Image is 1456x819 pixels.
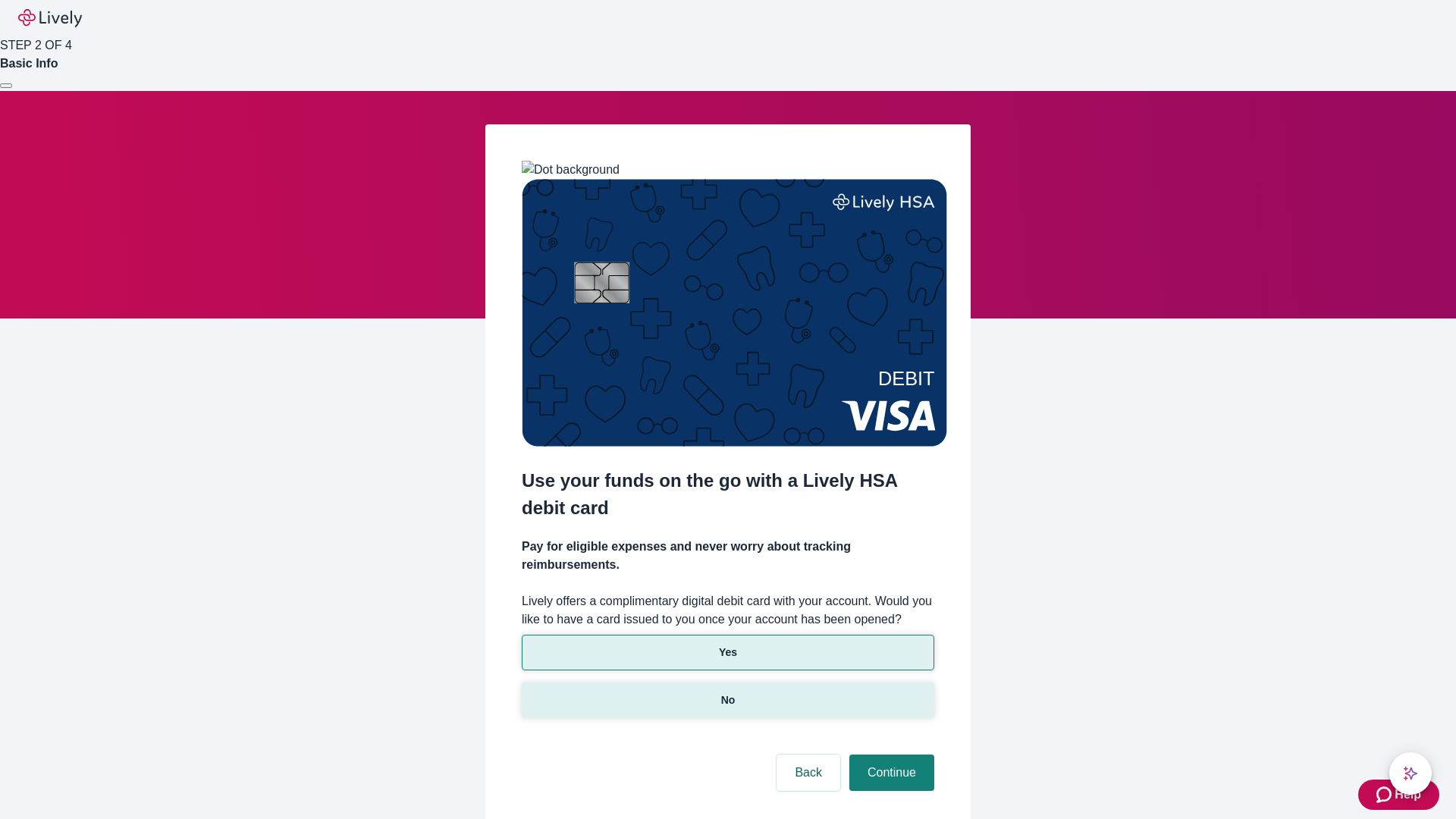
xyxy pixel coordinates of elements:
[1395,786,1421,804] span: Help
[522,592,934,629] label: Lively offers a complimentary digital debit card with your account. Would you like to have a card...
[522,179,947,447] img: Debit card
[1358,780,1439,810] button: Zendesk support iconHelp
[522,682,934,718] button: No
[721,692,736,708] p: No
[1403,766,1418,781] svg: Lively AI Assistant
[719,645,737,661] p: Yes
[1389,752,1432,795] button: chat
[1376,786,1395,804] svg: Zendesk support icon
[522,161,620,179] img: Dot background
[18,9,82,27] img: Lively
[522,467,934,522] h2: Use your funds on the go with a Lively HSA debit card
[777,755,840,791] button: Back
[522,538,934,574] h4: Pay for eligible expenses and never worry about tracking reimbursements.
[522,635,934,670] button: Yes
[849,755,934,791] button: Continue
